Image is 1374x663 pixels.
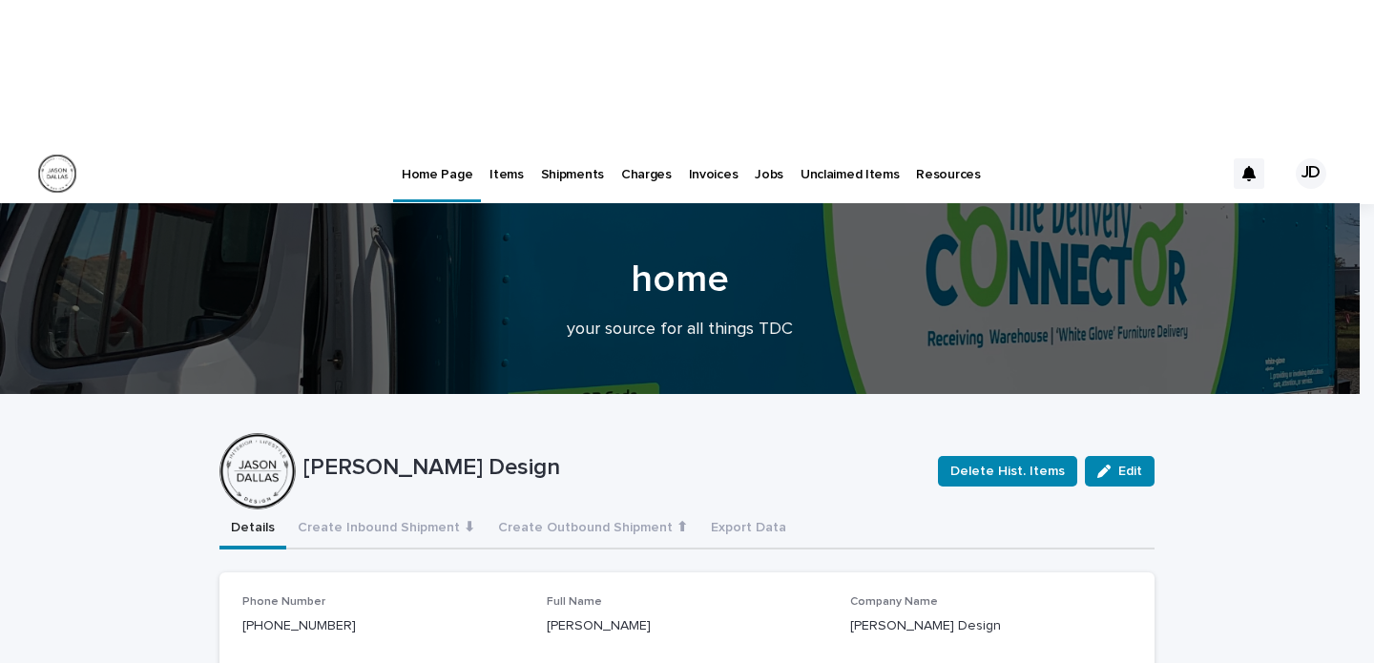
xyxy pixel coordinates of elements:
button: Create Inbound Shipment ⬇ [286,509,487,549]
button: Export Data [699,509,798,549]
p: Shipments [541,143,604,183]
p: [PERSON_NAME] [547,616,828,636]
a: Charges [613,143,680,202]
h1: home [213,257,1148,302]
button: Details [219,509,286,549]
p: your source for all things TDC [299,320,1062,341]
p: Resources [916,143,980,183]
span: Company Name [850,596,938,608]
a: Home Page [393,143,481,199]
button: Create Outbound Shipment ⬆ [487,509,699,549]
p: [PERSON_NAME] Design [850,616,1132,636]
img: ZcARmGD6eQSL--aSlOaZp7cC9Cqt8mzsMo3sG_qGc9A [38,155,76,193]
p: Charges [621,143,672,183]
a: Unclaimed Items [792,143,907,202]
a: Invoices [680,143,747,202]
p: Items [489,143,523,183]
a: Shipments [532,143,613,202]
p: Jobs [755,143,783,183]
button: Edit [1085,456,1155,487]
a: Items [481,143,531,202]
p: Home Page [402,143,472,183]
a: Resources [907,143,989,202]
span: Delete Hist. Items [950,462,1065,481]
p: Unclaimed Items [801,143,899,183]
a: [PHONE_NUMBER] [242,619,356,632]
button: Delete Hist. Items [938,456,1077,487]
p: [PERSON_NAME] Design [303,454,923,482]
p: Invoices [689,143,739,183]
span: Full Name [547,596,602,608]
span: Edit [1118,465,1142,478]
div: JD [1296,158,1326,189]
a: Jobs [746,143,792,202]
span: Phone Number [242,596,325,608]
